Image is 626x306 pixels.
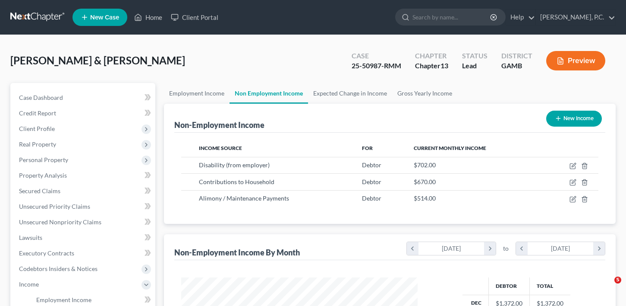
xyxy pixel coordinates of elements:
span: $670.00 [414,178,436,185]
span: $702.00 [414,161,436,169]
th: Debtor [489,277,530,295]
i: chevron_right [593,242,605,255]
div: 25-50987-RMM [352,61,401,71]
div: Non-Employment Income By Month [174,247,300,258]
button: Preview [546,51,605,70]
span: Debtor [362,161,381,169]
div: GAMB [501,61,532,71]
a: Help [506,10,535,25]
a: Property Analysis [12,168,155,183]
div: Case [352,51,401,61]
span: Income Source [199,145,242,151]
span: Unsecured Priority Claims [19,203,90,210]
div: Non-Employment Income [174,120,264,130]
i: chevron_left [407,242,418,255]
a: Home [130,10,167,25]
span: Codebtors Insiders & Notices [19,265,98,272]
span: 5 [614,277,621,284]
span: For [362,145,373,151]
span: New Case [90,14,119,21]
span: Real Property [19,140,56,148]
a: Employment Income [164,83,230,104]
a: [PERSON_NAME], P.C. [536,10,615,25]
th: Total [530,277,571,295]
div: [DATE] [418,242,484,255]
span: Contributions to Household [199,178,274,185]
i: chevron_right [484,242,496,255]
span: Alimony / Maintenance Payments [199,194,289,202]
div: Chapter [415,51,448,61]
div: Chapter [415,61,448,71]
div: [DATE] [528,242,594,255]
iframe: Intercom live chat [597,277,617,297]
span: Client Profile [19,125,55,132]
a: Unsecured Priority Claims [12,199,155,214]
span: $514.00 [414,194,436,202]
a: Credit Report [12,105,155,121]
a: Unsecured Nonpriority Claims [12,214,155,230]
span: Credit Report [19,109,56,117]
span: [PERSON_NAME] & [PERSON_NAME] [10,54,185,67]
span: Debtor [362,178,381,185]
span: 13 [440,61,448,70]
a: Lawsuits [12,230,155,245]
span: Debtor [362,194,381,202]
div: Status [462,51,488,61]
span: Income [19,280,39,288]
span: Current Monthly Income [414,145,486,151]
span: Disability (from employer) [199,161,270,169]
a: Executory Contracts [12,245,155,261]
span: Property Analysis [19,172,67,179]
span: Case Dashboard [19,94,63,101]
a: Secured Claims [12,183,155,199]
span: Personal Property [19,156,68,163]
span: Employment Income [36,296,91,303]
div: District [501,51,532,61]
span: Executory Contracts [19,249,74,257]
button: New Income [546,111,602,127]
div: Lead [462,61,488,71]
span: Unsecured Nonpriority Claims [19,218,101,226]
a: Expected Change in Income [308,83,392,104]
a: Case Dashboard [12,90,155,105]
a: Client Portal [167,10,223,25]
span: to [503,244,509,253]
span: Lawsuits [19,234,42,241]
input: Search by name... [412,9,491,25]
span: Secured Claims [19,187,60,194]
a: Non Employment Income [230,83,308,104]
a: Gross Yearly Income [392,83,457,104]
i: chevron_left [516,242,528,255]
